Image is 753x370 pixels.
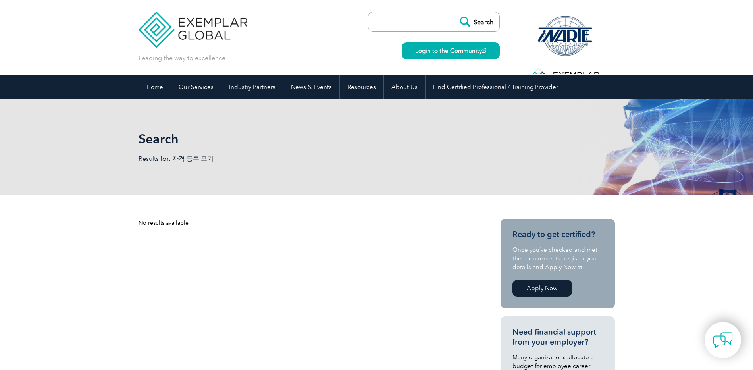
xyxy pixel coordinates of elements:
[139,154,377,163] p: Results for: 자격 등록 포기
[340,75,383,99] a: Resources
[456,12,499,31] input: Search
[283,75,339,99] a: News & Events
[512,280,572,297] a: Apply Now
[221,75,283,99] a: Industry Partners
[139,75,171,99] a: Home
[426,75,566,99] a: Find Certified Professional / Training Provider
[402,42,500,59] a: Login to the Community
[713,330,733,350] img: contact-chat.png
[384,75,425,99] a: About Us
[512,229,603,239] h3: Ready to get certified?
[139,219,472,227] div: No results available
[171,75,221,99] a: Our Services
[139,54,225,62] p: Leading the way to excellence
[512,327,603,347] h3: Need financial support from your employer?
[512,245,603,272] p: Once you’ve checked and met the requirements, register your details and Apply Now at
[482,48,486,53] img: open_square.png
[139,131,443,146] h1: Search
